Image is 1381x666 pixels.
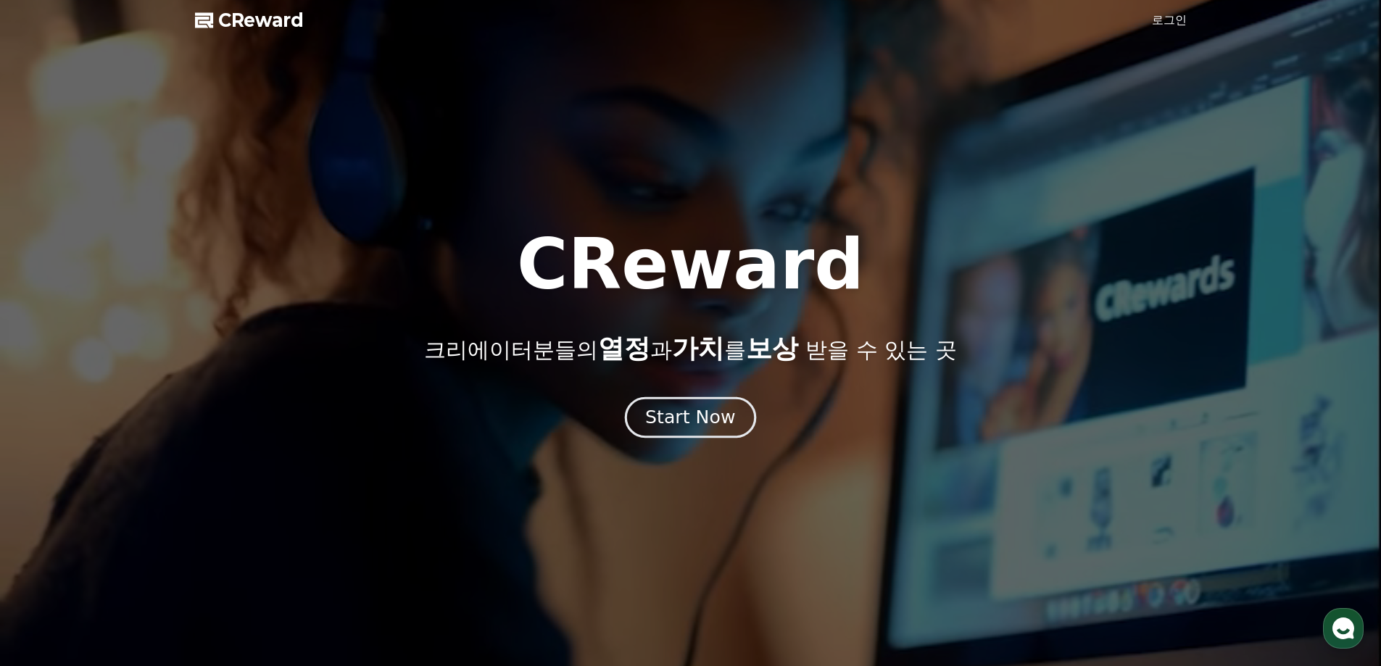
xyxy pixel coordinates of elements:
p: 크리에이터분들의 과 를 받을 수 있는 곳 [424,334,956,363]
span: 가치 [672,333,724,363]
span: 홈 [46,481,54,493]
a: CReward [195,9,304,32]
span: CReward [218,9,304,32]
span: 보상 [746,333,798,363]
a: 로그인 [1152,12,1187,29]
div: Start Now [645,405,735,430]
a: 대화 [96,459,187,496]
a: 홈 [4,459,96,496]
a: Start Now [628,412,753,426]
a: 설정 [187,459,278,496]
button: Start Now [625,396,756,438]
span: 열정 [598,333,650,363]
span: 설정 [224,481,241,493]
span: 대화 [133,482,150,494]
h1: CReward [517,230,864,299]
